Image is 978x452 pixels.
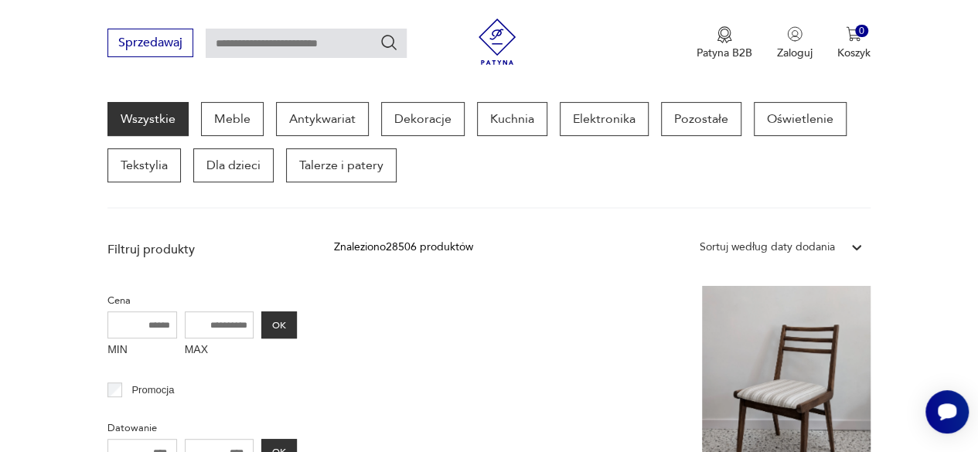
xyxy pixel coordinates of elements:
[201,102,264,136] a: Meble
[925,390,969,433] iframe: Smartsupp widget button
[107,338,177,363] label: MIN
[837,26,871,60] button: 0Koszyk
[107,292,297,309] p: Cena
[700,239,835,256] div: Sortuj według daty dodania
[334,239,473,256] div: Znaleziono 28506 produktów
[107,148,181,182] a: Tekstylia
[661,102,741,136] a: Pozostałe
[697,26,752,60] button: Patyna B2B
[185,338,254,363] label: MAX
[107,39,193,49] a: Sprzedawaj
[107,241,297,258] p: Filtruj produkty
[754,102,847,136] a: Oświetlenie
[855,25,868,38] div: 0
[474,19,520,65] img: Patyna - sklep z meblami i dekoracjami vintage
[697,26,752,60] a: Ikona medaluPatyna B2B
[107,420,297,437] p: Datowanie
[193,148,274,182] a: Dla dzieci
[787,26,803,42] img: Ikonka użytkownika
[261,311,297,338] button: OK
[837,46,871,60] p: Koszyk
[107,29,193,57] button: Sprzedawaj
[276,102,369,136] a: Antykwariat
[846,26,861,42] img: Ikona koszyka
[286,148,397,182] a: Talerze i patery
[107,102,189,136] a: Wszystkie
[777,26,813,60] button: Zaloguj
[560,102,649,136] a: Elektronika
[697,46,752,60] p: Patyna B2B
[381,102,465,136] a: Dekoracje
[131,382,174,399] p: Promocja
[380,33,398,52] button: Szukaj
[477,102,547,136] a: Kuchnia
[777,46,813,60] p: Zaloguj
[717,26,732,43] img: Ikona medalu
